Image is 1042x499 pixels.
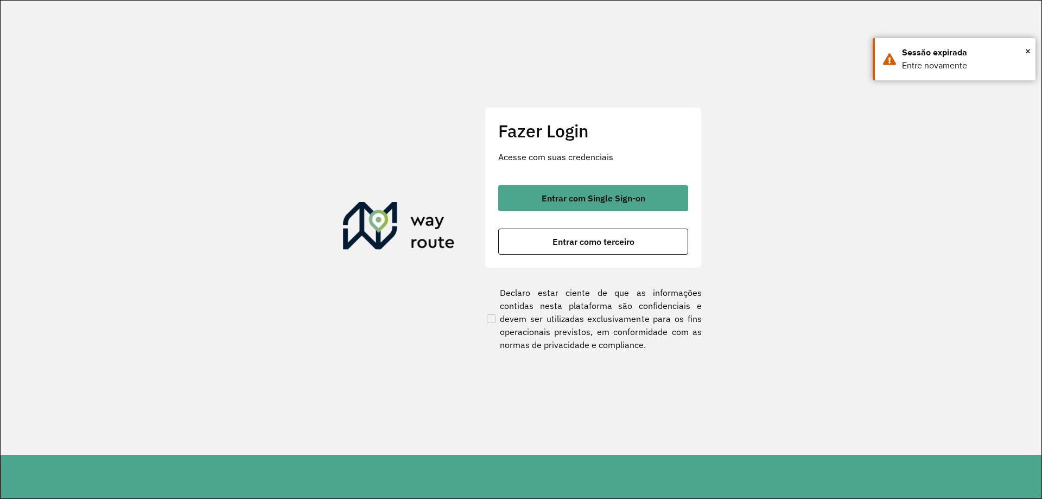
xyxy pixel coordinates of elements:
div: Sessão expirada [902,46,1027,59]
label: Declaro estar ciente de que as informações contidas nesta plataforma são confidenciais e devem se... [485,286,702,351]
span: Entrar com Single Sign-on [542,194,645,203]
span: Entrar como terceiro [552,237,634,246]
div: Entre novamente [902,59,1027,72]
button: button [498,185,688,211]
button: Close [1025,43,1031,59]
span: × [1025,43,1031,59]
h2: Fazer Login [498,121,688,141]
img: Roteirizador AmbevTech [343,202,455,254]
button: button [498,229,688,255]
p: Acesse com suas credenciais [498,150,688,163]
